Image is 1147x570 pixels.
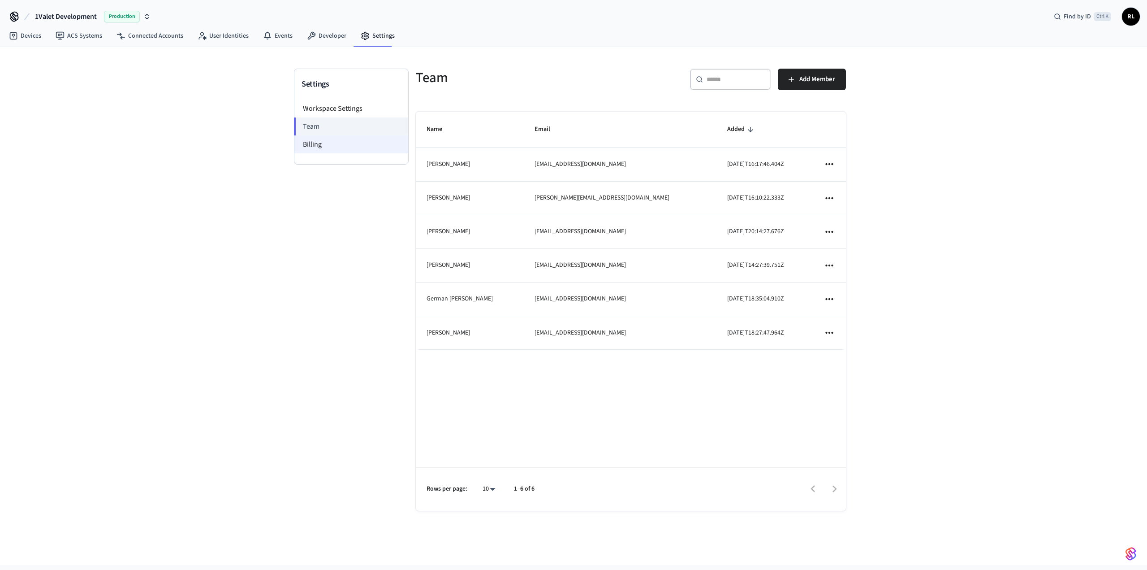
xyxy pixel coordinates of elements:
[35,11,97,22] span: 1Valet Development
[1125,547,1136,561] img: SeamLogoGradient.69752ec5.svg
[416,249,524,283] td: [PERSON_NAME]
[524,215,716,249] td: [EMAIL_ADDRESS][DOMAIN_NAME]
[109,28,190,44] a: Connected Accounts
[416,148,524,181] td: [PERSON_NAME]
[2,28,48,44] a: Devices
[524,182,716,215] td: [PERSON_NAME][EMAIL_ADDRESS][DOMAIN_NAME]
[524,316,716,350] td: [EMAIL_ADDRESS][DOMAIN_NAME]
[478,483,500,496] div: 10
[1094,12,1111,21] span: Ctrl K
[727,122,756,136] span: Added
[416,69,625,87] h5: Team
[535,122,562,136] span: Email
[427,122,454,136] span: Name
[300,28,354,44] a: Developer
[294,135,408,153] li: Billing
[716,249,813,283] td: [DATE]T14:27:39.751Z
[48,28,109,44] a: ACS Systems
[716,283,813,316] td: [DATE]T18:35:04.910Z
[716,316,813,350] td: [DATE]T18:27:47.964Z
[524,283,716,316] td: [EMAIL_ADDRESS][DOMAIN_NAME]
[294,117,408,135] li: Team
[514,484,535,494] p: 1–6 of 6
[416,182,524,215] td: [PERSON_NAME]
[716,148,813,181] td: [DATE]T16:17:46.404Z
[416,283,524,316] td: German [PERSON_NAME]
[294,100,408,117] li: Workspace Settings
[256,28,300,44] a: Events
[1064,12,1091,21] span: Find by ID
[354,28,402,44] a: Settings
[427,484,467,494] p: Rows per page:
[1123,9,1139,25] span: RL
[524,148,716,181] td: [EMAIL_ADDRESS][DOMAIN_NAME]
[1047,9,1118,25] div: Find by IDCtrl K
[416,215,524,249] td: [PERSON_NAME]
[716,215,813,249] td: [DATE]T20:14:27.676Z
[716,182,813,215] td: [DATE]T16:10:22.333Z
[778,69,846,90] button: Add Member
[1122,8,1140,26] button: RL
[302,78,401,91] h3: Settings
[799,74,835,85] span: Add Member
[416,316,524,350] td: [PERSON_NAME]
[416,112,846,350] table: sticky table
[524,249,716,283] td: [EMAIL_ADDRESS][DOMAIN_NAME]
[190,28,256,44] a: User Identities
[104,11,140,22] span: Production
